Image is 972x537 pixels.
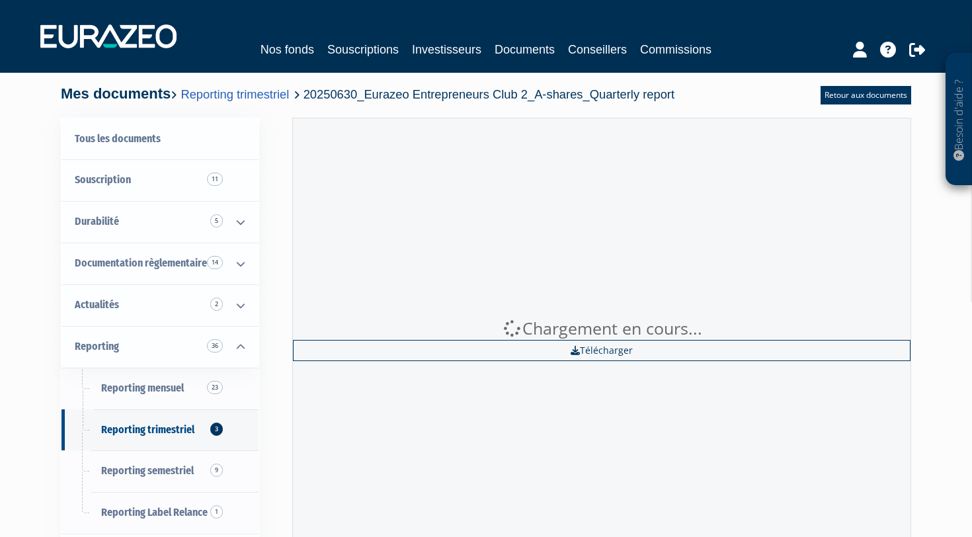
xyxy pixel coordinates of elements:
span: 1 [210,505,223,518]
span: Reporting [75,340,119,352]
img: 1732889491-logotype_eurazeo_blanc_rvb.png [40,24,177,48]
span: 3 [210,423,223,436]
a: Investisseurs [412,40,481,59]
a: Retour aux documents [821,86,911,104]
a: Nos fonds [261,40,314,59]
a: Reporting mensuel23 [61,368,259,409]
span: 11 [207,173,223,186]
a: Reporting semestriel9 [61,450,259,492]
a: Souscription11 [61,159,259,201]
a: Reporting trimestriel [181,87,289,101]
a: Tous les documents [61,118,259,160]
span: 36 [207,339,223,352]
span: Reporting trimestriel [101,423,194,436]
span: Souscription [75,173,131,186]
span: 14 [207,256,223,269]
a: Reporting 36 [61,326,259,368]
span: Reporting Label Relance [101,506,208,518]
a: Documentation règlementaire 14 [61,243,259,284]
span: 20250630_Eurazeo Entrepreneurs Club 2_A-shares_Quarterly report [304,87,674,101]
a: Actualités 2 [61,284,259,326]
span: 5 [210,214,223,227]
a: Télécharger [293,340,911,361]
h4: Mes documents [61,86,674,102]
a: Reporting trimestriel3 [61,409,259,451]
div: Chargement en cours... [293,317,911,341]
a: Reporting Label Relance1 [61,492,259,534]
span: 2 [210,298,223,311]
a: Durabilité 5 [61,201,259,243]
span: Reporting semestriel [101,464,194,477]
p: Besoin d'aide ? [952,60,967,179]
span: Reporting mensuel [101,382,184,394]
a: Conseillers [568,40,627,59]
a: Commissions [640,40,711,59]
a: Documents [495,40,555,59]
span: Documentation règlementaire [75,257,207,269]
span: Actualités [75,298,119,311]
span: 23 [207,381,223,394]
span: Durabilité [75,215,119,227]
a: Souscriptions [327,40,399,59]
span: 9 [210,464,223,477]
